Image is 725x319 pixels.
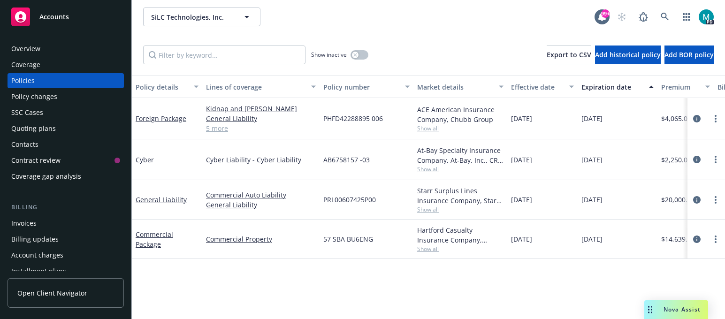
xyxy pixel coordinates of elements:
[11,105,43,120] div: SSC Cases
[8,4,124,30] a: Accounts
[151,12,232,22] span: SiLC Technologies, Inc.
[8,73,124,88] a: Policies
[417,245,504,253] span: Show all
[136,195,187,204] a: General Liability
[657,76,714,98] button: Premium
[511,114,532,123] span: [DATE]
[206,234,316,244] a: Commercial Property
[581,114,603,123] span: [DATE]
[323,114,383,123] span: PHFD42288895 006
[417,82,493,92] div: Market details
[661,82,700,92] div: Premium
[656,8,674,26] a: Search
[699,9,714,24] img: photo
[8,232,124,247] a: Billing updates
[136,155,154,164] a: Cyber
[11,232,59,247] div: Billing updates
[206,104,316,114] a: Kidnap and [PERSON_NAME]
[578,76,657,98] button: Expiration date
[8,216,124,231] a: Invoices
[206,190,316,200] a: Commercial Auto Liability
[11,73,35,88] div: Policies
[511,195,532,205] span: [DATE]
[644,300,656,319] div: Drag to move
[323,82,399,92] div: Policy number
[8,57,124,72] a: Coverage
[644,300,708,319] button: Nova Assist
[8,169,124,184] a: Coverage gap analysis
[595,50,661,59] span: Add historical policy
[206,82,305,92] div: Lines of coverage
[511,155,532,165] span: [DATE]
[511,234,532,244] span: [DATE]
[8,105,124,120] a: SSC Cases
[11,57,40,72] div: Coverage
[581,195,603,205] span: [DATE]
[202,76,320,98] button: Lines of coverage
[664,46,714,64] button: Add BOR policy
[323,155,370,165] span: AB6758157 -03
[11,248,63,263] div: Account charges
[417,165,504,173] span: Show all
[8,121,124,136] a: Quoting plans
[8,264,124,279] a: Installment plans
[206,114,316,123] a: General Liability
[417,145,504,165] div: At-Bay Specialty Insurance Company, At-Bay, Inc., CRC Group
[143,8,260,26] button: SiLC Technologies, Inc.
[320,76,413,98] button: Policy number
[136,82,188,92] div: Policy details
[547,50,591,59] span: Export to CSV
[710,113,721,124] a: more
[664,305,701,313] span: Nova Assist
[417,225,504,245] div: Hartford Casualty Insurance Company, Hartford Insurance Group, CRC Group
[132,76,202,98] button: Policy details
[547,46,591,64] button: Export to CSV
[323,234,373,244] span: 57 SBA BU6ENG
[136,114,186,123] a: Foreign Package
[11,121,56,136] div: Quoting plans
[11,264,66,279] div: Installment plans
[311,51,347,59] span: Show inactive
[507,76,578,98] button: Effective date
[691,154,702,165] a: circleInformation
[710,234,721,245] a: more
[206,200,316,210] a: General Liability
[323,195,376,205] span: PRL00607425P00
[661,155,691,165] span: $2,250.00
[595,46,661,64] button: Add historical policy
[11,89,57,104] div: Policy changes
[11,169,81,184] div: Coverage gap analysis
[417,186,504,205] div: Starr Surplus Lines Insurance Company, Starr Companies, 5 Star Specialty Programs (CRC Group), CR...
[413,76,507,98] button: Market details
[206,155,316,165] a: Cyber Liability - Cyber Liability
[143,46,305,64] input: Filter by keyword...
[661,195,695,205] span: $20,000.00
[612,8,631,26] a: Start snowing
[417,105,504,124] div: ACE American Insurance Company, Chubb Group
[511,82,564,92] div: Effective date
[581,155,603,165] span: [DATE]
[206,123,316,133] a: 5 more
[691,113,702,124] a: circleInformation
[8,137,124,152] a: Contacts
[691,234,702,245] a: circleInformation
[417,205,504,213] span: Show all
[664,50,714,59] span: Add BOR policy
[8,153,124,168] a: Contract review
[581,234,603,244] span: [DATE]
[8,89,124,104] a: Policy changes
[661,114,691,123] span: $4,065.00
[11,153,61,168] div: Contract review
[581,82,643,92] div: Expiration date
[17,288,87,298] span: Open Client Navigator
[710,194,721,205] a: more
[691,194,702,205] a: circleInformation
[11,137,38,152] div: Contacts
[710,154,721,165] a: more
[136,230,173,249] a: Commercial Package
[601,9,610,18] div: 99+
[11,41,40,56] div: Overview
[11,216,37,231] div: Invoices
[8,203,124,212] div: Billing
[634,8,653,26] a: Report a Bug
